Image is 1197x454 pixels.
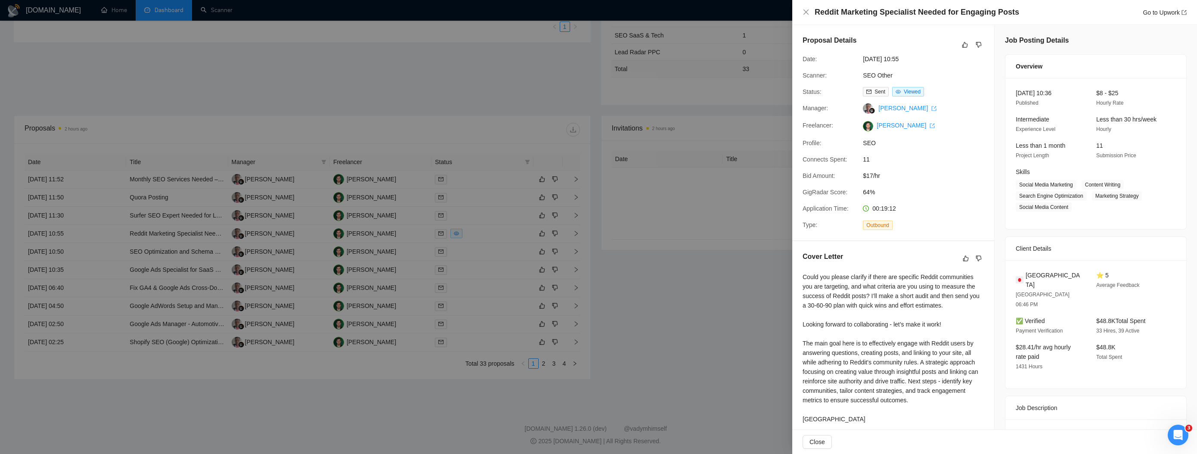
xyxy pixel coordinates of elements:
[874,89,885,95] span: Sent
[803,56,817,62] span: Date:
[931,106,937,111] span: export
[815,7,1019,18] h4: Reddit Marketing Specialist Needed for Engaging Posts
[803,105,828,112] span: Manager:
[1026,271,1082,289] span: [GEOGRAPHIC_DATA]
[1096,126,1111,132] span: Hourly
[803,88,822,95] span: Status:
[1016,275,1023,285] img: 🇯🇵
[1096,328,1139,334] span: 33 Hires, 39 Active
[809,437,825,447] span: Close
[1016,396,1176,420] div: Job Description
[803,435,832,449] button: Close
[863,138,992,148] span: SEO
[1096,317,1145,324] span: $48.8K Total Spent
[1096,116,1157,123] span: Less than 30 hrs/week
[803,252,843,262] h5: Cover Letter
[863,72,892,79] a: SEO Other
[1016,168,1030,175] span: Skills
[863,171,992,180] span: $17/hr
[960,40,970,50] button: like
[1016,100,1039,106] span: Published
[803,189,847,196] span: GigRadar Score:
[803,9,809,16] button: Close
[1181,10,1187,15] span: export
[1016,191,1087,201] span: Search Engine Optimization
[974,253,984,264] button: dislike
[863,221,893,230] span: Outbound
[1016,364,1042,370] span: 1431 Hours
[863,187,992,197] span: 64%
[974,40,984,50] button: dislike
[1168,425,1188,445] iframe: Intercom live chat
[878,105,937,112] a: [PERSON_NAME] export
[1082,180,1124,190] span: Content Writing
[1016,126,1055,132] span: Experience Level
[1092,191,1142,201] span: Marketing Strategy
[803,172,835,179] span: Bid Amount:
[869,108,875,114] img: gigradar-bm.png
[803,221,817,228] span: Type:
[803,72,827,79] span: Scanner:
[976,255,982,262] span: dislike
[1016,90,1051,96] span: [DATE] 10:36
[1016,344,1071,360] span: $28.41/hr avg hourly rate paid
[803,122,833,129] span: Freelancer:
[866,89,871,94] span: mail
[803,35,856,46] h5: Proposal Details
[1016,292,1070,308] span: [GEOGRAPHIC_DATA] 06:46 PM
[1016,328,1063,334] span: Payment Verification
[803,156,847,163] span: Connects Spent:
[904,89,921,95] span: Viewed
[803,205,849,212] span: Application Time:
[1096,142,1103,149] span: 11
[863,155,992,164] span: 11
[803,140,822,146] span: Profile:
[803,9,809,16] span: close
[1096,344,1115,351] span: $48.8K
[1005,35,1069,46] h5: Job Posting Details
[1096,282,1140,288] span: Average Feedback
[1016,180,1076,190] span: Social Media Marketing
[1016,152,1049,159] span: Project Length
[1016,237,1176,260] div: Client Details
[962,41,968,48] span: like
[896,89,901,94] span: eye
[1016,116,1049,123] span: Intermediate
[1016,62,1042,71] span: Overview
[863,205,869,211] span: clock-circle
[963,255,969,262] span: like
[961,253,971,264] button: like
[1096,152,1136,159] span: Submission Price
[1185,425,1192,432] span: 3
[863,54,992,64] span: [DATE] 10:55
[1096,272,1109,279] span: ⭐ 5
[976,41,982,48] span: dislike
[1016,202,1072,212] span: Social Media Content
[1143,9,1187,16] a: Go to Upworkexport
[1016,317,1045,324] span: ✅ Verified
[803,272,984,424] div: Could you please clarify if there are specific Reddit communities you are targeting, and what cri...
[1096,100,1123,106] span: Hourly Rate
[1016,142,1065,149] span: Less than 1 month
[930,123,935,128] span: export
[877,122,935,129] a: [PERSON_NAME] export
[872,205,896,212] span: 00:19:12
[1096,90,1118,96] span: $8 - $25
[863,121,873,131] img: c1J0b20xq_WUghEqO4suMbKaEdImWO_urvD1eOw0NgdFI9-iYG9fJhcVYhS_sqYaLA
[1096,354,1122,360] span: Total Spent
